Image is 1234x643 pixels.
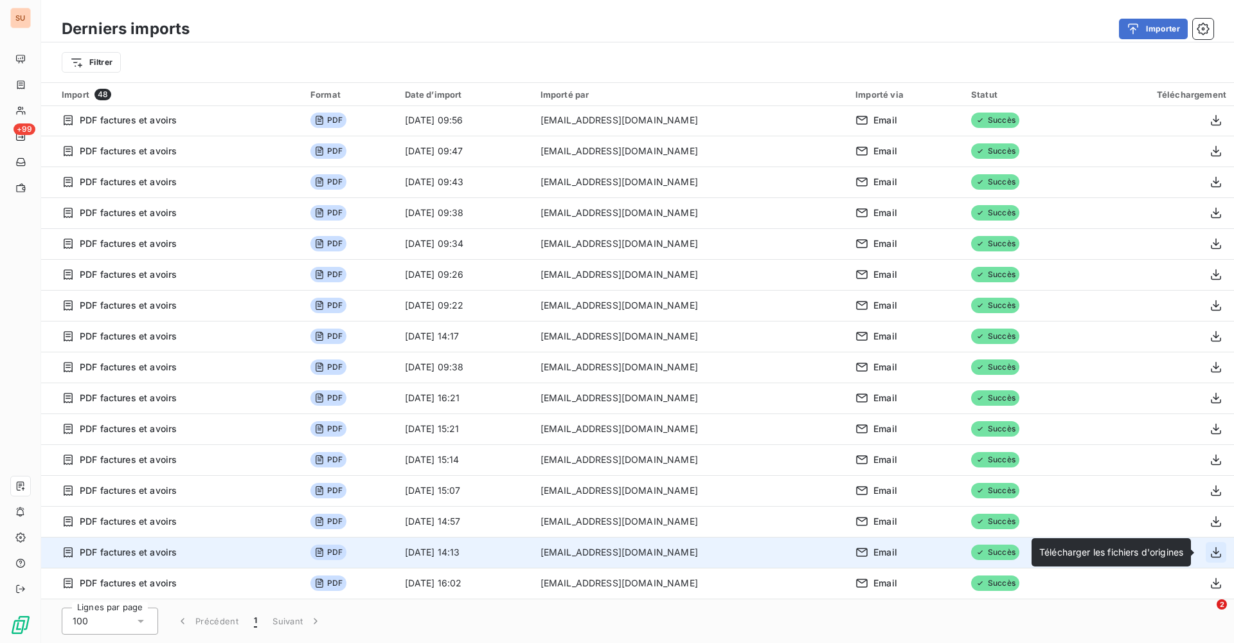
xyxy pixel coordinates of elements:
span: Email [873,299,897,312]
td: [EMAIL_ADDRESS][DOMAIN_NAME] [533,259,848,290]
span: Email [873,114,897,127]
span: PDF [310,143,346,159]
td: [DATE] 15:07 [397,475,533,506]
td: [DATE] 09:38 [397,197,533,228]
span: Succès [971,174,1019,190]
span: Email [873,392,897,404]
span: PDF [310,205,346,221]
span: PDF factures et avoirs [80,237,177,250]
span: PDF factures et avoirs [80,392,177,404]
span: Succès [971,483,1019,498]
td: [EMAIL_ADDRESS][DOMAIN_NAME] [533,290,848,321]
span: PDF factures et avoirs [80,484,177,497]
span: Succès [971,545,1019,560]
h3: Derniers imports [62,17,190,41]
button: Précédent [168,608,246,635]
span: Email [873,484,897,497]
span: Succès [971,359,1019,375]
span: PDF factures et avoirs [80,114,177,127]
button: Suivant [265,608,330,635]
span: PDF factures et avoirs [80,515,177,528]
iframe: Intercom live chat [1190,599,1221,630]
td: [EMAIL_ADDRESS][DOMAIN_NAME] [533,136,848,167]
span: +99 [13,123,35,135]
span: Email [873,515,897,528]
td: [DATE] 09:34 [397,228,533,259]
span: PDF [310,267,346,282]
span: Succès [971,514,1019,529]
span: 2 [1217,599,1227,610]
div: Téléchargement [1087,89,1226,100]
span: Succès [971,390,1019,406]
td: [DATE] 14:57 [397,506,533,537]
td: [DATE] 09:56 [397,105,533,136]
span: PDF [310,236,346,251]
span: Succès [971,452,1019,467]
span: Succès [971,205,1019,221]
span: PDF [310,359,346,375]
span: PDF factures et avoirs [80,145,177,158]
td: [EMAIL_ADDRESS][DOMAIN_NAME] [533,321,848,352]
span: PDF [310,329,346,344]
span: Email [873,176,897,188]
td: [DATE] 15:14 [397,444,533,475]
td: [EMAIL_ADDRESS][DOMAIN_NAME] [533,537,848,568]
div: Statut [971,89,1071,100]
td: [DATE] 14:17 [397,321,533,352]
span: Succès [971,267,1019,282]
span: 48 [94,89,111,100]
span: Succès [971,143,1019,159]
td: [DATE] 16:02 [397,568,533,599]
span: Email [873,330,897,343]
td: [EMAIL_ADDRESS][DOMAIN_NAME] [533,568,848,599]
span: 1 [254,615,257,628]
span: PDF [310,545,346,560]
span: Email [873,453,897,466]
td: [DATE] 09:22 [397,290,533,321]
span: PDF factures et avoirs [80,176,177,188]
span: PDF [310,421,346,437]
td: [DATE] 09:26 [397,259,533,290]
span: PDF factures et avoirs [80,268,177,281]
button: Importer [1119,19,1188,39]
td: [EMAIL_ADDRESS][DOMAIN_NAME] [533,352,848,383]
span: Succès [971,421,1019,437]
span: Email [873,268,897,281]
span: Email [873,145,897,158]
td: [EMAIL_ADDRESS][DOMAIN_NAME] [533,228,848,259]
div: Format [310,89,389,100]
span: PDF [310,174,346,190]
img: Logo LeanPay [10,615,31,635]
td: [DATE] 15:21 [397,413,533,444]
span: Succès [971,575,1019,591]
td: [EMAIL_ADDRESS][DOMAIN_NAME] [533,167,848,197]
td: [EMAIL_ADDRESS][DOMAIN_NAME] [533,444,848,475]
span: Email [873,237,897,250]
button: Filtrer [62,52,121,73]
td: [DATE] 16:21 [397,383,533,413]
span: Succès [971,329,1019,344]
td: [EMAIL_ADDRESS][DOMAIN_NAME] [533,105,848,136]
div: Date d’import [405,89,525,100]
span: PDF [310,113,346,128]
td: [EMAIL_ADDRESS][DOMAIN_NAME] [533,197,848,228]
td: [EMAIL_ADDRESS][DOMAIN_NAME] [533,475,848,506]
td: [DATE] 09:47 [397,136,533,167]
span: 100 [73,615,88,628]
span: PDF factures et avoirs [80,361,177,374]
td: [EMAIL_ADDRESS][DOMAIN_NAME] [533,506,848,537]
span: PDF factures et avoirs [80,206,177,219]
span: Télécharger les fichiers d'origines [1039,547,1183,557]
span: Email [873,422,897,435]
span: Email [873,361,897,374]
span: Succès [971,298,1019,313]
span: PDF factures et avoirs [80,577,177,590]
div: Import [62,89,295,100]
td: [DATE] 09:38 [397,352,533,383]
span: Email [873,546,897,559]
span: PDF factures et avoirs [80,330,177,343]
td: [EMAIL_ADDRESS][DOMAIN_NAME] [533,413,848,444]
span: PDF factures et avoirs [80,453,177,466]
span: PDF factures et avoirs [80,546,177,559]
span: PDF [310,483,346,498]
